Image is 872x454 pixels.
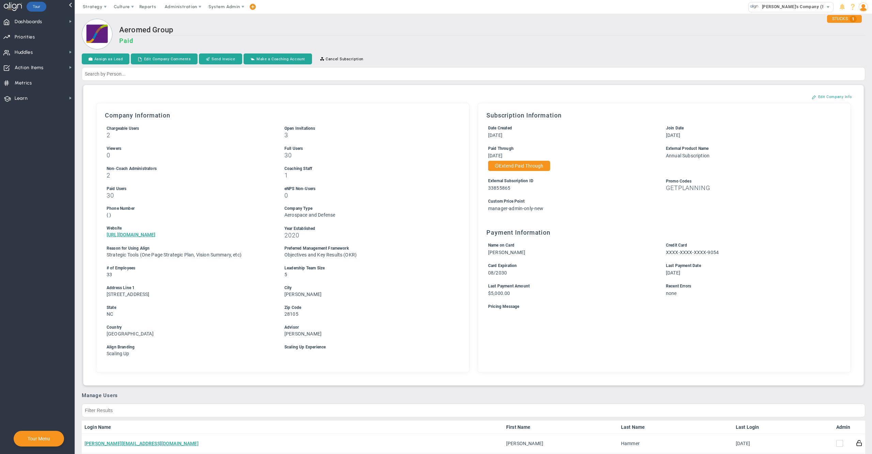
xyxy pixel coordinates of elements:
span: Chargeable Users [107,126,139,131]
span: 33 [107,272,112,277]
div: Reason for Using Align [107,245,272,252]
span: none [666,291,677,296]
h3: 0 [284,192,450,199]
span: 28105 [284,311,298,317]
h3: 1 [284,172,450,178]
span: Promo Codes [666,179,691,184]
span: Aerospace and Defense [284,212,335,218]
span: Full Users [284,146,303,151]
div: Custom Price Point [488,198,831,205]
a: First Name [506,424,616,430]
span: [PERSON_NAME] [284,331,322,336]
span: Dashboards [15,15,42,29]
span: $5,000.00 [488,291,510,296]
div: External Product Name [666,145,831,152]
a: [PERSON_NAME][EMAIL_ADDRESS][DOMAIN_NAME] [84,441,199,446]
td: [DATE] [733,434,770,453]
span: manager-admin-only-new [488,206,544,211]
h3: Payment Information [486,229,842,236]
div: State [107,304,272,311]
span: Annual Subscription [666,153,710,158]
div: STUCKS [827,15,862,23]
div: Address Line 1 [107,285,272,291]
h3: Paid [119,37,865,44]
span: 1 [850,16,857,22]
div: City [284,285,450,291]
span: Huddles [15,45,33,60]
span: Administration [165,4,197,9]
div: Card Expiration [488,263,653,269]
div: # of Employees [107,265,272,271]
span: System Admin [208,4,240,9]
div: Pricing Message [488,303,831,310]
img: Loading... [82,19,112,49]
div: Leadership Team Size [284,265,450,271]
a: Last Name [621,424,730,430]
span: NC [107,311,113,317]
button: Send Invoice [199,53,242,64]
div: Last Payment Date [666,263,831,269]
a: Admin [836,424,851,430]
div: Name on Card [488,242,653,249]
input: Filter Results [82,404,865,417]
div: Preferred Management Framework [284,245,450,252]
td: [PERSON_NAME] [503,434,618,453]
button: Cancel Subscription [313,53,370,64]
span: Strategic Tools (One Page Strategic Plan, Vision Summary, etc) [107,252,242,257]
div: Company Type [284,205,450,212]
div: Website [107,225,272,232]
span: [DATE] [666,270,680,276]
a: Last Login [736,424,768,430]
button: Edit Company Comments [131,53,198,64]
h3: Subscription Information [486,112,842,119]
h3: 3 [284,132,450,138]
div: Zip Code [284,304,450,311]
span: 5 [284,272,287,277]
div: Join Date [666,125,831,131]
div: Country [107,324,272,331]
span: Objectives and Key Results (OKR) [284,252,357,257]
span: GETPLANNING [666,184,710,191]
button: Reset Password [856,439,862,447]
h3: 30 [107,192,272,199]
span: [DATE] [488,132,502,138]
img: 33318.Company.photo [750,2,759,11]
button: Make a Coaching Account [244,53,312,64]
div: Align Branding [107,344,272,350]
span: Year Established [284,226,315,231]
span: eNPS Non-Users [284,186,315,191]
span: Action Items [15,61,44,75]
span: Open Invitations [284,126,315,131]
div: Recent Errors [666,283,831,289]
span: 33855865 [488,185,510,191]
span: Scaling Up [107,351,129,356]
span: XXXX-XXXX-XXXX-9054 [666,250,719,255]
div: Advisor [284,324,450,331]
span: [GEOGRAPHIC_DATA] [107,331,154,336]
a: Login Name [84,424,501,430]
span: Viewers [107,146,121,151]
a: [URL][DOMAIN_NAME] [107,232,156,237]
span: [PERSON_NAME]'s Company (Sandbox) [759,2,841,11]
h2: Aeromed Group [119,26,865,35]
span: Non-Coach Administrators [107,166,157,171]
span: [PERSON_NAME] [284,292,322,297]
button: Tour Menu [26,436,52,442]
span: Strategy [83,4,103,9]
span: [DATE] [666,132,680,138]
div: External Subscription ID [488,178,653,184]
div: Scaling Up Experience [284,344,450,350]
div: Phone Number [107,205,272,212]
span: Learn [15,91,28,106]
span: [STREET_ADDRESS] [107,292,150,297]
h3: 2 [107,172,272,178]
span: ( [107,212,108,218]
span: [DATE] [488,153,502,158]
span: Paid Users [107,186,127,191]
button: Edit Company Info [805,91,859,102]
button: Assign as Lead [82,53,129,64]
div: Last Payment Amount [488,283,653,289]
div: Paid Through [488,145,653,152]
h3: 30 [284,152,450,158]
label: Includes Users + Open Invitations, excludes Coaching Staff [107,125,139,131]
